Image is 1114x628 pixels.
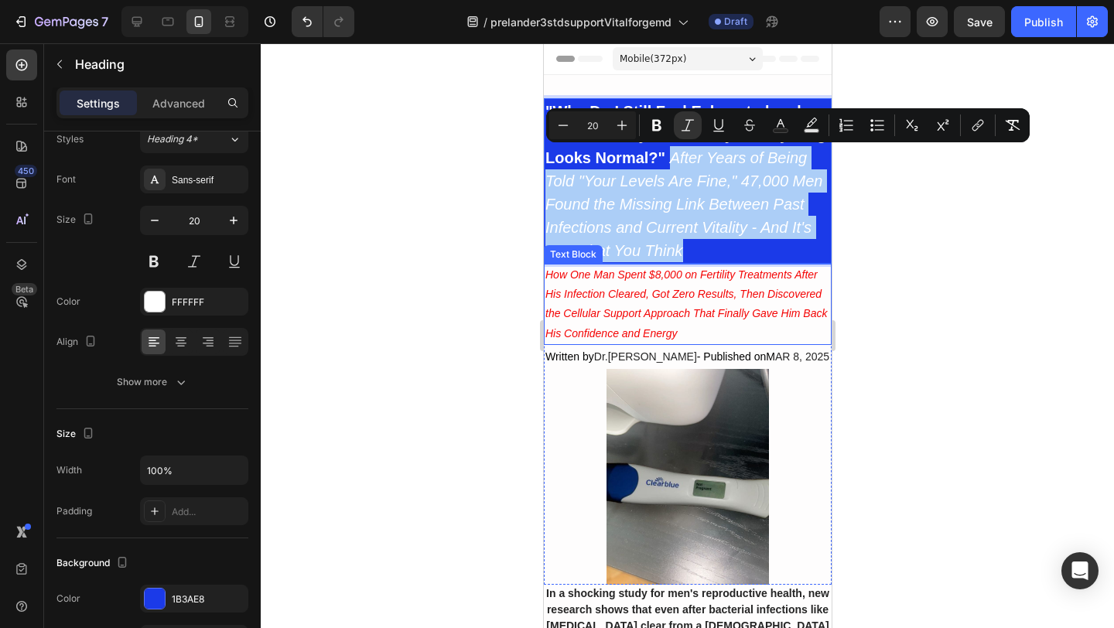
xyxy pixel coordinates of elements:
[546,108,1030,142] div: Editor contextual toolbar
[967,15,993,29] span: Save
[1011,6,1076,37] button: Publish
[56,210,97,230] div: Size
[101,12,108,31] p: 7
[140,125,248,153] button: Heading 4*
[77,95,120,111] p: Settings
[56,132,84,146] div: Styles
[292,6,354,37] div: Undo/Redo
[56,172,76,186] div: Font
[56,592,80,606] div: Color
[172,592,244,606] div: 1B3AE8
[1061,552,1099,589] div: Open Intercom Messenger
[15,165,37,177] div: 450
[56,463,82,477] div: Width
[172,173,244,187] div: Sans-serif
[172,295,244,309] div: FFFFFF
[147,132,198,146] span: Heading 4*
[152,95,205,111] p: Advanced
[544,43,832,628] iframe: Design area
[490,14,671,30] span: prelander3stdsupportVitalforgemd
[1024,14,1063,30] div: Publish
[172,505,244,519] div: Add...
[56,553,132,574] div: Background
[484,14,487,30] span: /
[75,55,242,73] p: Heading
[141,456,248,484] input: Auto
[117,374,189,390] div: Show more
[56,504,92,518] div: Padding
[56,368,248,396] button: Show more
[56,332,100,353] div: Align
[56,424,97,445] div: Size
[6,6,115,37] button: 7
[56,295,80,309] div: Color
[724,15,747,29] span: Draft
[12,283,37,295] div: Beta
[954,6,1005,37] button: Save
